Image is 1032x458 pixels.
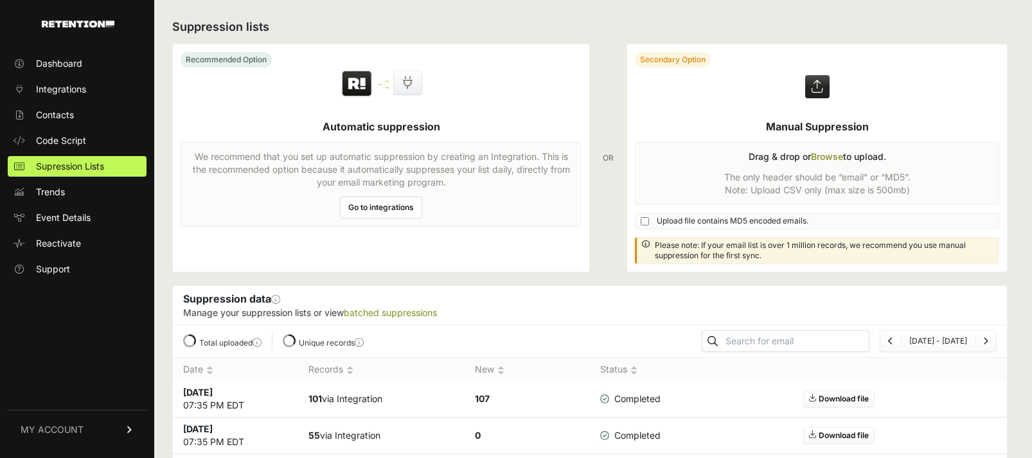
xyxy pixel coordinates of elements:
[630,366,637,375] img: no_sort-eaf950dc5ab64cae54d48a5578032e96f70b2ecb7d747501f34c8f2db400fb66.gif
[173,418,298,454] td: 07:35 PM EDT
[497,366,504,375] img: no_sort-eaf950dc5ab64cae54d48a5578032e96f70b2ecb7d747501f34c8f2db400fb66.gif
[36,237,81,250] span: Reactivate
[8,156,147,177] a: Supression Lists
[36,83,86,96] span: Integrations
[173,286,1007,324] div: Suppression data
[172,18,1008,36] h2: Suppression lists
[199,338,262,348] label: Total uploaded
[344,307,437,318] a: batched suppressions
[183,306,997,319] p: Manage your suppression lists or view
[880,330,997,352] nav: Page navigation
[600,392,661,405] span: Completed
[378,80,389,82] img: integration
[723,332,869,350] input: Search for email
[475,393,490,404] strong: 107
[36,211,91,224] span: Event Details
[183,387,213,398] strong: [DATE]
[8,105,147,125] a: Contacts
[183,423,213,434] strong: [DATE]
[8,53,147,74] a: Dashboard
[173,358,298,382] th: Date
[600,429,661,442] span: Completed
[36,186,65,198] span: Trends
[475,430,481,441] strong: 0
[346,366,353,375] img: no_sort-eaf950dc5ab64cae54d48a5578032e96f70b2ecb7d747501f34c8f2db400fb66.gif
[901,336,975,346] li: [DATE] - [DATE]
[340,197,422,218] a: Go to integrations
[8,233,147,254] a: Reactivate
[36,57,82,70] span: Dashboard
[308,430,320,441] strong: 55
[983,336,988,346] a: Next
[36,109,74,121] span: Contacts
[298,418,465,454] td: via Integration
[378,84,389,85] img: integration
[189,150,573,189] p: We recommend that you set up automatic suppression by creating an Integration. This is the recomm...
[8,410,147,449] a: MY ACCOUNT
[641,217,649,225] input: Upload file contains MD5 encoded emails.
[36,160,104,173] span: Supression Lists
[36,134,86,147] span: Code Script
[8,259,147,279] a: Support
[803,391,875,407] a: Download file
[298,381,465,418] td: via Integration
[8,130,147,151] a: Code Script
[181,52,272,67] div: Recommended Option
[42,21,114,28] img: Retention.com
[888,336,893,346] a: Previous
[590,358,673,382] th: Status
[803,427,875,444] a: Download file
[8,79,147,100] a: Integrations
[323,119,440,134] h5: Automatic suppression
[299,338,364,348] label: Unique records
[378,87,389,89] img: integration
[36,263,70,276] span: Support
[21,423,84,436] span: MY ACCOUNT
[341,70,373,98] img: Retention
[173,381,298,418] td: 07:35 PM EDT
[8,207,147,228] a: Event Details
[603,44,614,272] div: OR
[8,182,147,202] a: Trends
[465,358,590,382] th: New
[206,366,213,375] img: no_sort-eaf950dc5ab64cae54d48a5578032e96f70b2ecb7d747501f34c8f2db400fb66.gif
[308,393,322,404] strong: 101
[298,358,465,382] th: Records
[657,216,808,226] span: Upload file contains MD5 encoded emails.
